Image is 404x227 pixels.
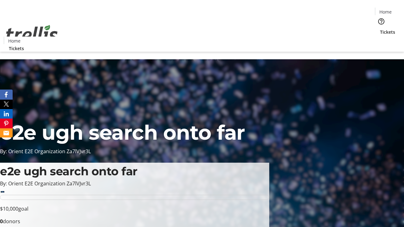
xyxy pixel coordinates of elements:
img: Orient E2E Organization Za7lVJvr3L's Logo [4,18,60,49]
span: Tickets [9,45,24,52]
button: Help [375,15,388,28]
a: Home [4,38,24,44]
button: Cart [375,35,388,48]
span: Home [379,9,392,15]
a: Tickets [375,29,400,35]
span: Home [8,38,21,44]
a: Tickets [4,45,29,52]
a: Home [375,9,395,15]
span: Tickets [380,29,395,35]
